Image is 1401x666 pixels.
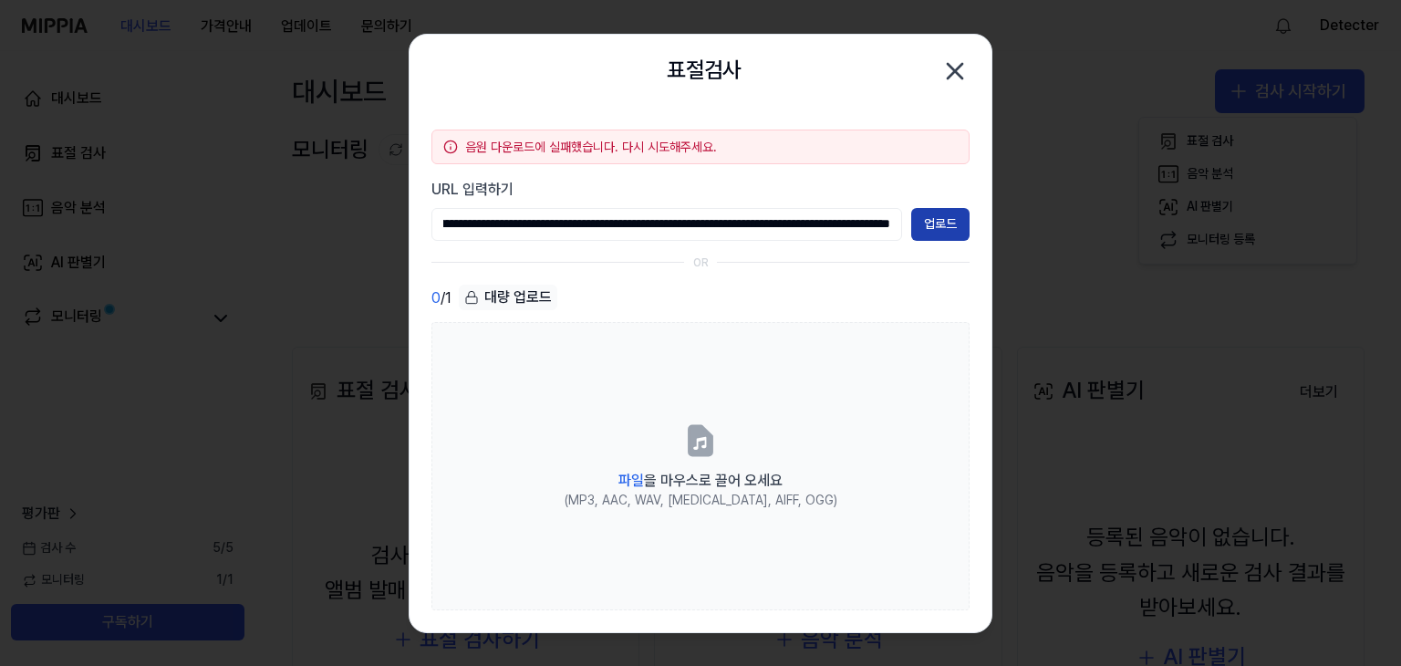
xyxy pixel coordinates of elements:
[431,285,451,311] div: / 1
[618,472,783,489] span: 을 마우스로 끌어 오세요
[459,285,557,311] button: 대량 업로드
[465,138,958,156] div: 음원 다운로드에 실패했습니다. 다시 시도해주세요.
[431,287,441,309] span: 0
[911,208,970,241] button: 업로드
[459,285,557,310] div: 대량 업로드
[693,255,709,271] div: OR
[618,472,644,489] span: 파일
[667,53,742,88] h2: 표절검사
[431,179,970,201] label: URL 입력하기
[565,492,837,510] div: (MP3, AAC, WAV, [MEDICAL_DATA], AIFF, OGG)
